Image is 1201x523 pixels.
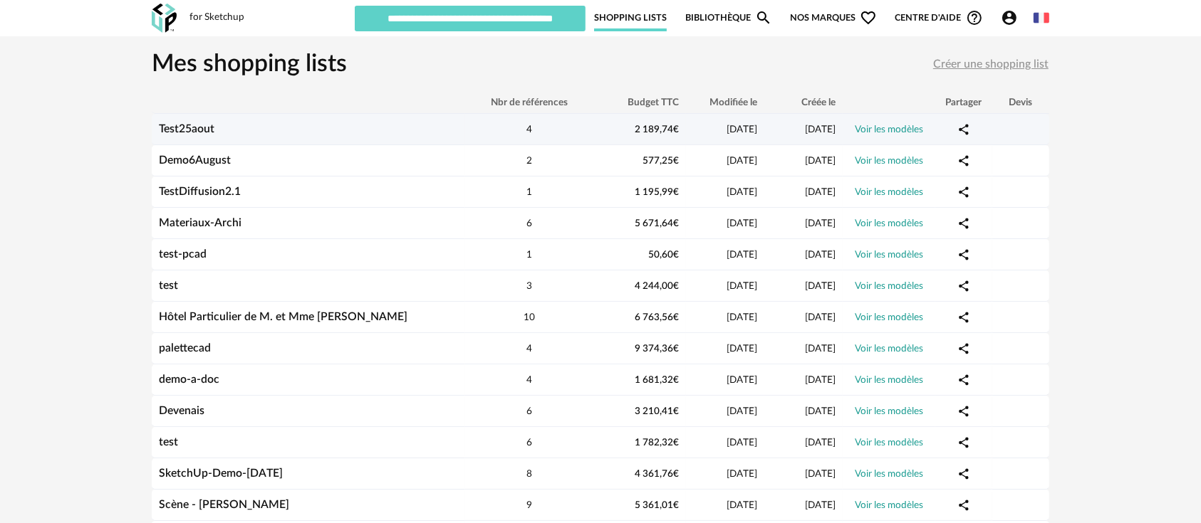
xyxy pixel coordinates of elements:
span: 1 [526,187,532,197]
span: 4 [526,125,532,134]
span: Share Variant icon [957,123,970,134]
a: Devenais [159,405,204,416]
span: 10 [524,312,535,322]
span: Share Variant icon [957,405,970,416]
span: Share Variant icon [957,248,970,260]
div: Créée le [764,97,843,108]
span: [DATE] [727,125,757,134]
span: [DATE] [805,375,836,385]
span: 8 [526,469,532,479]
span: [DATE] [727,187,757,197]
span: 6 [526,218,532,228]
span: Magnify icon [755,9,772,26]
img: OXP [152,4,177,33]
span: Share Variant icon [957,154,970,166]
span: 4 [526,375,532,385]
a: Voir les modèles [855,406,923,416]
span: [DATE] [727,438,757,448]
a: TestDiffusion2.1 [159,186,241,197]
span: 4 244,00 [635,281,679,291]
a: Test25aout [159,123,214,134]
a: test [159,436,178,448]
a: Voir les modèles [855,500,923,510]
a: Hôtel Particulier de M. et Mme [PERSON_NAME] [159,311,407,322]
span: € [673,406,679,416]
span: [DATE] [805,406,836,416]
span: [DATE] [727,312,757,322]
span: [DATE] [805,500,836,510]
span: € [673,281,679,291]
span: [DATE] [727,156,757,166]
span: 577,25 [643,156,679,166]
a: Voir les modèles [855,344,923,354]
span: 6 [526,406,532,416]
a: test [159,280,178,291]
span: 2 189,74 [635,125,679,134]
span: 1 782,32 [635,438,679,448]
span: € [673,187,679,197]
div: Budget TTC [593,97,686,108]
span: [DATE] [805,281,836,291]
div: Modifiée le [686,97,764,108]
span: € [673,469,679,479]
span: Share Variant icon [957,374,970,385]
span: 3 210,41 [635,406,679,416]
div: Nbr de références [465,97,593,108]
div: Devis [992,97,1049,108]
span: 5 671,64 [635,218,679,228]
button: Créer une shopping list [932,52,1049,78]
span: [DATE] [727,281,757,291]
a: Voir les modèles [855,469,923,479]
span: [DATE] [805,187,836,197]
span: € [673,438,679,448]
span: 50,60 [648,250,679,260]
h1: Mes shopping lists [152,49,347,80]
span: [DATE] [805,156,836,166]
span: € [673,218,679,228]
span: [DATE] [727,469,757,479]
span: [DATE] [805,218,836,228]
span: [DATE] [805,469,836,479]
span: Help Circle Outline icon [966,9,983,26]
span: Share Variant icon [957,311,970,322]
span: Account Circle icon [1001,9,1018,26]
span: [DATE] [805,125,836,134]
span: € [673,344,679,354]
span: Nos marques [790,4,877,31]
a: Voir les modèles [855,312,923,322]
a: Scène - [PERSON_NAME] [159,499,289,510]
span: 6 [526,438,532,448]
span: Share Variant icon [957,436,970,448]
span: Share Variant icon [957,186,970,197]
a: Voir les modèles [855,156,923,166]
span: [DATE] [727,500,757,510]
div: Partager [935,97,992,108]
span: 5 361,01 [635,500,679,510]
a: test-pcad [159,248,207,260]
a: Shopping Lists [594,4,667,31]
span: € [673,312,679,322]
span: € [673,500,679,510]
span: [DATE] [727,375,757,385]
a: palettecad [159,342,211,354]
span: [DATE] [727,344,757,354]
a: Voir les modèles [855,281,923,291]
span: 6 763,56 [635,312,679,322]
span: € [673,156,679,166]
span: € [673,250,679,260]
span: Centre d'aideHelp Circle Outline icon [895,9,983,26]
a: Demo6August [159,154,231,166]
span: [DATE] [805,250,836,260]
a: Voir les modèles [855,438,923,448]
span: [DATE] [727,250,757,260]
span: Share Variant icon [957,280,970,291]
span: [DATE] [727,218,757,228]
span: 1 195,99 [635,187,679,197]
a: Voir les modèles [855,250,923,260]
span: Heart Outline icon [860,9,877,26]
span: [DATE] [805,438,836,448]
span: 3 [526,281,532,291]
a: Voir les modèles [855,125,923,134]
span: Account Circle icon [1001,9,1024,26]
a: demo-a-doc [159,374,219,385]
